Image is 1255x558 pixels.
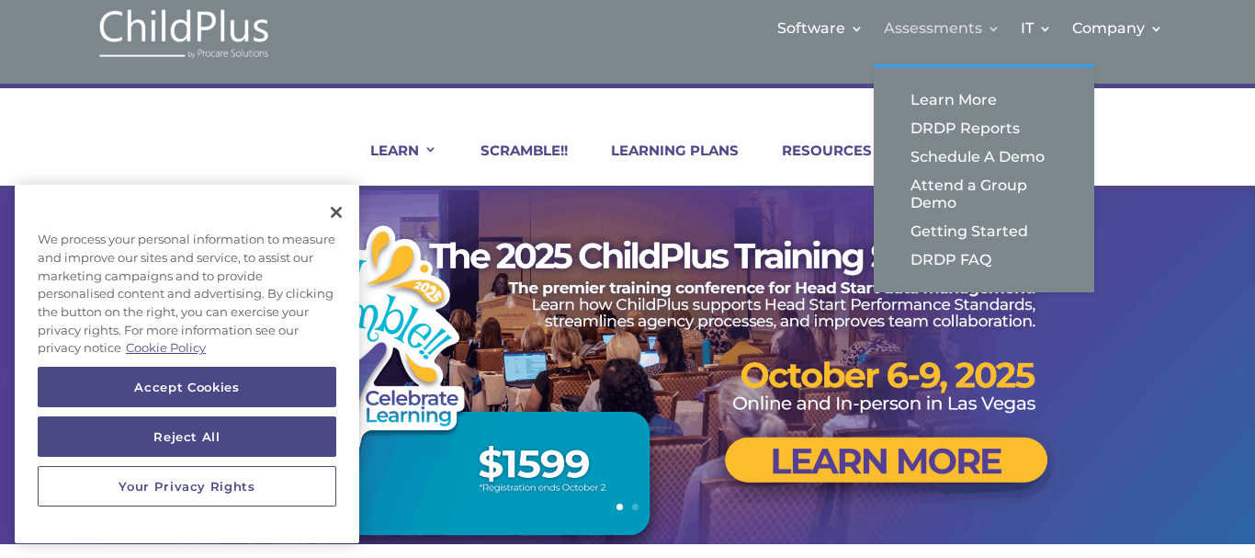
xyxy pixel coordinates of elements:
a: LEARNING PLANS [588,142,739,186]
button: Accept Cookies [38,367,336,407]
a: DRDP FAQ [892,245,1076,274]
a: Attend a Group Demo [892,171,1076,217]
a: Learn More [892,85,1076,114]
div: Privacy [15,185,359,543]
div: Cookie banner [15,185,359,543]
a: 1 [616,504,623,510]
div: We process your personal information to measure and improve our sites and service, to assist our ... [15,222,359,367]
a: Schedule A Demo [892,142,1076,171]
a: RESOURCES [759,142,872,186]
button: Your Privacy Rights [38,466,336,507]
a: Getting Started [892,217,1076,245]
a: SCRAMBLE!! [458,142,568,186]
a: LEARN [347,142,437,186]
a: More information about your privacy, opens in a new tab [126,340,206,355]
a: 2 [632,504,639,510]
button: Reject All [38,416,336,457]
a: DRDP Reports [892,114,1076,142]
button: Close [316,192,356,233]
